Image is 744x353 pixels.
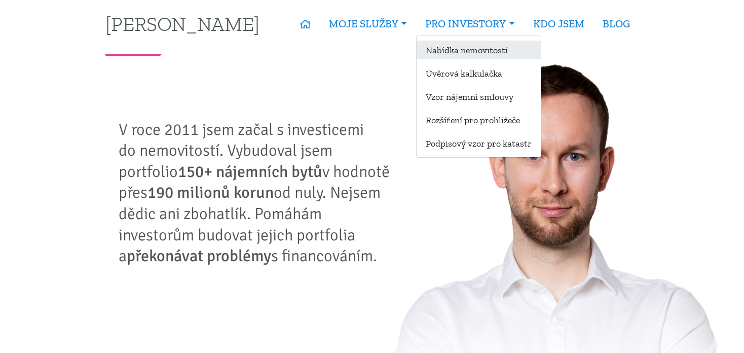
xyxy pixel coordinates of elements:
a: BLOG [593,12,639,36]
p: V roce 2011 jsem začal s investicemi do nemovitostí. Vybudoval jsem portfolio v hodnotě přes od n... [119,119,397,267]
a: Úvěrová kalkulačka [417,64,541,83]
strong: 150+ nájemních bytů [178,162,322,182]
a: Nabídka nemovitostí [417,41,541,59]
a: KDO JSEM [524,12,593,36]
a: Rozšíření pro prohlížeče [417,111,541,129]
a: [PERSON_NAME] [105,14,259,33]
strong: 190 milionů korun [147,183,274,202]
a: PRO INVESTORY [416,12,524,36]
a: Vzor nájemní smlouvy [417,87,541,106]
a: Podpisový vzor pro katastr [417,134,541,153]
strong: překonávat problémy [127,246,271,266]
a: MOJE SLUŽBY [320,12,416,36]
